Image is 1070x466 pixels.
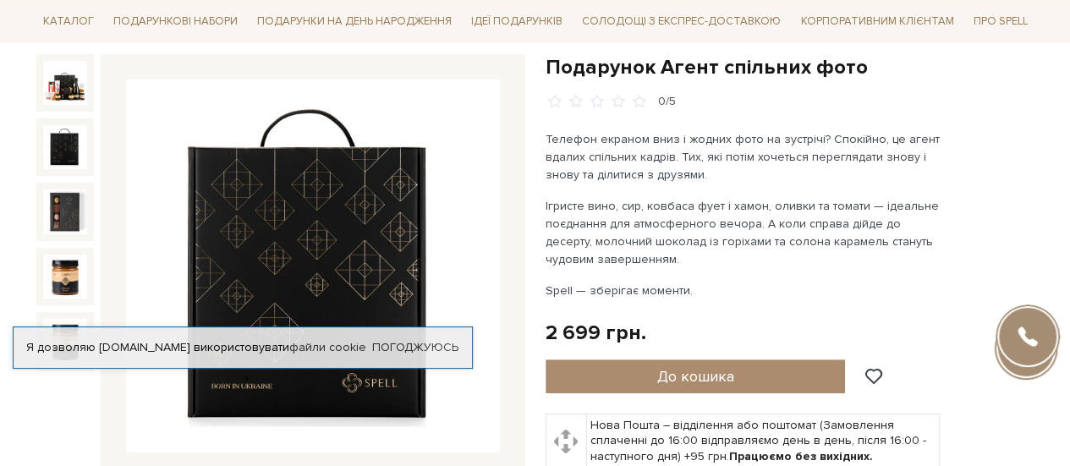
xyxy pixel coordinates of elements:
span: Каталог [36,8,101,35]
a: Корпоративним клієнтам [793,7,960,36]
b: Працюємо без вихідних. [729,449,873,463]
a: файли cookie [289,340,366,354]
h1: Подарунок Агент спільних фото [546,54,1034,80]
a: Погоджуюсь [372,340,458,355]
span: До кошика [656,367,733,386]
img: Подарунок Агент спільних фото [43,61,87,105]
span: Подарункові набори [107,8,244,35]
div: 2 699 грн. [546,320,646,346]
img: Подарунок Агент спільних фото [43,189,87,233]
p: Телефон екраном вниз і жодних фото на зустрічі? Спокійно, це агент вдалих спільних кадрів. Тих, я... [546,130,942,184]
button: До кошика [546,359,846,393]
span: Подарунки на День народження [250,8,458,35]
img: Подарунок Агент спільних фото [43,255,87,299]
span: Про Spell [966,8,1034,35]
div: Я дозволяю [DOMAIN_NAME] використовувати [14,340,472,355]
img: Подарунок Агент спільних фото [126,79,500,453]
img: Подарунок Агент спільних фото [43,319,87,363]
span: Ідеї подарунків [464,8,569,35]
p: Spell — зберігає моменти. [546,282,942,299]
img: Подарунок Агент спільних фото [43,125,87,169]
p: Ігристе вино, сир, ковбаса фует і хамон, оливки та томати — ідеальне поєднання для атмосферного в... [546,197,942,268]
a: Солодощі з експрес-доставкою [575,7,787,36]
div: 0/5 [658,94,676,110]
